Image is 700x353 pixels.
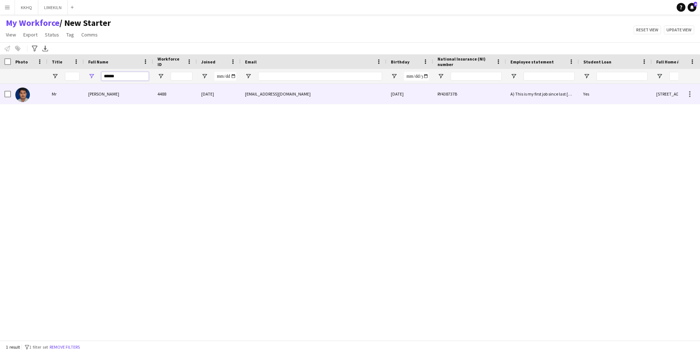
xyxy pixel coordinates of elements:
[15,0,38,15] button: KKHQ
[6,31,16,38] span: View
[48,343,81,351] button: Remove filters
[510,73,517,79] button: Open Filter Menu
[88,91,119,97] span: [PERSON_NAME]
[386,84,433,104] div: [DATE]
[245,73,252,79] button: Open Filter Menu
[694,2,697,7] span: 4
[583,91,589,97] span: Yes
[656,91,692,97] span: [STREET_ADDRESS]
[65,72,79,81] input: Title Filter Input
[437,56,493,67] span: National Insurance (NI) number
[52,73,58,79] button: Open Filter Menu
[157,56,184,67] span: Workforce ID
[29,344,48,350] span: 1 filter set
[15,59,28,65] span: Photo
[201,73,208,79] button: Open Filter Menu
[42,30,62,39] a: Status
[171,72,192,81] input: Workforce ID Filter Input
[241,84,386,104] div: [EMAIL_ADDRESS][DOMAIN_NAME]
[258,72,382,81] input: Email Filter Input
[157,73,164,79] button: Open Filter Menu
[59,18,111,28] span: New Starter
[688,3,696,12] a: 4
[30,44,39,53] app-action-btn: Advanced filters
[245,59,257,65] span: Email
[583,59,611,65] span: Student Loan
[201,59,215,65] span: Joined
[6,18,59,28] a: My Workforce
[88,59,108,65] span: Full Name
[656,59,694,65] span: Full Home Address
[437,73,444,79] button: Open Filter Menu
[88,73,95,79] button: Open Filter Menu
[52,59,62,65] span: Title
[38,0,68,15] button: LIMEKILN
[78,30,101,39] a: Comms
[101,72,149,81] input: Full Name Filter Input
[15,88,30,102] img: Yogesh Bhatt
[63,30,77,39] a: Tag
[41,44,50,53] app-action-btn: Export XLSX
[391,59,409,65] span: Birthday
[47,84,84,104] div: Mr
[45,31,59,38] span: Status
[524,72,575,81] input: Employee statement Filter Input
[197,84,241,104] div: [DATE]
[66,31,74,38] span: Tag
[583,73,590,79] button: Open Filter Menu
[81,31,98,38] span: Comms
[596,72,647,81] input: Student Loan Filter Input
[153,84,197,104] div: 4488
[634,26,661,34] button: Reset view
[3,30,19,39] a: View
[656,73,663,79] button: Open Filter Menu
[404,72,429,81] input: Birthday Filter Input
[437,91,457,97] span: RY438737B
[664,26,694,34] button: Update view
[510,59,554,65] span: Employee statement
[214,72,236,81] input: Joined Filter Input
[391,73,397,79] button: Open Filter Menu
[20,30,40,39] a: Export
[451,72,502,81] input: National Insurance (NI) number Filter Input
[23,31,38,38] span: Export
